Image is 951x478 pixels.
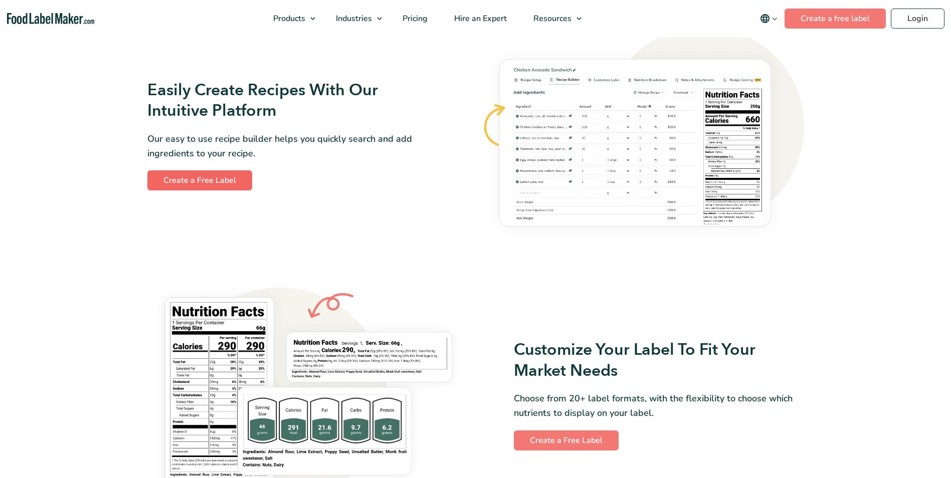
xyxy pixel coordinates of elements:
[514,430,619,450] a: Create a Free Label
[785,9,886,29] a: Create a free label
[147,170,252,190] a: Create a Free Label
[400,13,429,24] span: Pricing
[333,13,373,24] span: Industries
[147,80,438,122] h3: Easily Create Recipes With Our Intuitive Platform
[451,13,508,24] span: Hire an Expert
[514,340,804,381] h3: Customize Your Label To Fit Your Market Needs
[514,391,804,420] p: Choose from 20+ label formats, with the flexibility to choose which nutrients to display on your ...
[891,9,944,29] a: Login
[530,13,573,24] span: Resources
[270,13,306,24] span: Products
[147,132,438,161] p: Our easy to use recipe builder helps you quickly search and add ingredients to your recipe.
